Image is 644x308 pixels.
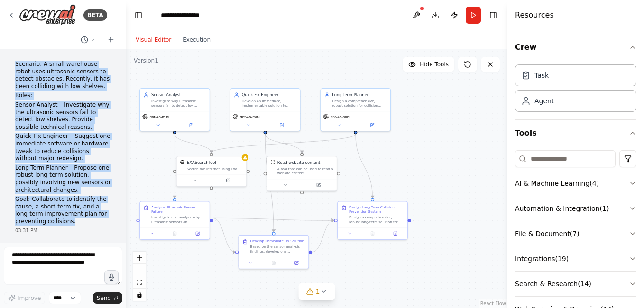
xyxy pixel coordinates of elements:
button: Switch to previous chat [77,34,100,45]
div: Investigate and analyze why ultrasonic sensors on {robot_type} fail to detect low shelves in {war... [151,215,206,224]
div: Develop Immediate Fix SolutionBased on the sensor analysis findings, develop one immediate softwa... [239,235,309,269]
button: Open in side panel [212,177,244,184]
img: EXASearchTool [180,160,185,164]
button: 1 [299,283,335,300]
g: Edge from 2dcee985-44a7-4de0-89d4-8e759804451a to 22a24307-be15-480d-8907-678e40911783 [213,215,334,223]
div: ScrapeWebsiteToolRead website contentA tool that can be used to read a website content. [267,156,337,191]
span: Improve [18,294,41,302]
nav: breadcrumb [161,10,208,20]
div: Design a comprehensive, robust solution for collision avoidance in {warehouse_environment} that a... [332,99,387,108]
div: Task [534,71,549,80]
button: Hide Tools [403,57,454,72]
button: Open in side panel [287,260,306,266]
button: Open in side panel [386,230,405,237]
div: Sensor AnalystInvestigate why ultrasonic sensors fail to detect low shelves in {warehouse_environ... [139,88,210,131]
div: Design Long-Term Collision Prevention SystemDesign a comprehensive, robust long-term solution for... [337,201,408,240]
button: Click to speak your automation idea [104,270,119,284]
g: Edge from a96b306f-e92a-4f86-a6df-d451f3bdd1f1 to f3d63b26-6f0b-4062-ba4f-e40a8333b9ab [209,134,359,153]
button: Automation & Integration(1) [515,196,636,221]
span: Send [97,294,111,302]
div: Design a comprehensive, robust long-term solution for preventing collisions with low shelves and ... [349,215,404,224]
button: Start a new chat [103,34,119,45]
div: A tool that can be used to read a website content. [277,167,333,176]
div: Based on the sensor analysis findings, develop one immediate software or hardware solution that c... [250,245,305,254]
button: zoom out [133,264,146,276]
g: Edge from 1ed07681-d685-424a-a3de-7712f47ecfb9 to 8750551e-a92b-4786-9078-dc971ff34468 [262,134,276,232]
div: Long-Term Planner [332,92,387,98]
div: Develop Immediate Fix Solution [250,239,304,244]
button: No output available [360,230,384,237]
button: Open in side panel [356,122,388,128]
img: ScrapeWebsiteTool [270,160,275,164]
button: Visual Editor [130,34,177,45]
div: Analyze Ultrasonic Sensor FailureInvestigate and analyze why ultrasonic sensors on {robot_type} f... [139,201,210,240]
p: Roles: [15,92,111,100]
button: No output available [262,260,285,266]
div: Long-Term PlannerDesign a comprehensive, robust solution for collision avoidance in {warehouse_en... [320,88,391,131]
button: Execution [177,34,216,45]
button: fit view [133,276,146,289]
div: Quick-Fix Engineer [242,92,297,98]
button: zoom in [133,252,146,264]
button: Hide right sidebar [487,9,500,22]
div: Crew [515,61,636,119]
button: Integrations(19) [515,246,636,271]
p: Quick-Fix Engineer – Suggest one immediate software or hardware tweak to reduce collisions withou... [15,133,111,162]
div: EXASearchTool [187,160,216,165]
div: Investigate why ultrasonic sensors fail to detect low shelves in {warehouse_environment}, analyzi... [151,99,206,108]
g: Edge from 7ddd176f-36dc-4942-9cff-a60620badd98 to 2dcee985-44a7-4de0-89d4-8e759804451a [172,134,178,198]
button: Tools [515,120,636,146]
button: Open in side panel [266,122,297,128]
div: Develop an immediate, implementable solution to reduce collision risks for {robot_type} without r... [242,99,297,108]
button: Improve [4,292,45,304]
div: Design Long-Term Collision Prevention System [349,205,404,214]
p: Scenario: A small warehouse robot uses ultrasonic sensors to detect obstacles. Recently, it has b... [15,61,111,90]
div: BETA [83,9,107,21]
span: gpt-4o-mini [240,114,260,119]
div: Analyze Ultrasonic Sensor Failure [151,205,206,214]
g: Edge from 7ddd176f-36dc-4942-9cff-a60620badd98 to f3d63b26-6f0b-4062-ba4f-e40a8333b9ab [172,134,214,153]
button: toggle interactivity [133,289,146,301]
p: Sensor Analyst – Investigate why the ultrasonic sensors fail to detect low shelves. Provide possi... [15,101,111,131]
a: React Flow attribution [480,301,506,306]
g: Edge from 2dcee985-44a7-4de0-89d4-8e759804451a to 8750551e-a92b-4786-9078-dc971ff34468 [213,215,235,254]
span: gpt-4o-mini [331,114,350,119]
div: EXASearchToolEXASearchToolSearch the internet using Exa [176,156,247,187]
p: Long-Term Planner – Propose one robust long-term solution, possibly involving new sensors or arch... [15,164,111,194]
button: Open in side panel [303,181,334,188]
span: 1 [316,287,320,296]
img: Logo [19,4,76,26]
div: Sensor Analyst [151,92,206,98]
button: Crew [515,34,636,61]
p: Goal: Collaborate to identify the cause, a short-term fix, and a long-term improvement plan for p... [15,196,111,225]
g: Edge from 8750551e-a92b-4786-9078-dc971ff34468 to 22a24307-be15-480d-8907-678e40911783 [312,217,334,255]
h4: Resources [515,9,554,21]
div: Agent [534,96,554,106]
button: Send [93,292,122,304]
div: Read website content [277,160,321,165]
div: Quick-Fix EngineerDevelop an immediate, implementable solution to reduce collision risks for {rob... [230,88,301,131]
button: Hide left sidebar [132,9,145,22]
span: gpt-4o-mini [149,114,169,119]
button: Open in side panel [175,122,207,128]
button: Open in side panel [188,230,207,237]
button: No output available [163,230,186,237]
button: File & Document(7) [515,221,636,246]
div: React Flow controls [133,252,146,301]
g: Edge from a96b306f-e92a-4f86-a6df-d451f3bdd1f1 to 22a24307-be15-480d-8907-678e40911783 [353,134,376,198]
span: Hide Tools [420,61,449,68]
div: Search the internet using Exa [187,167,243,172]
div: Version 1 [134,57,158,64]
button: Search & Research(14) [515,272,636,296]
button: AI & Machine Learning(4) [515,171,636,196]
div: 03:31 PM [15,227,111,234]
